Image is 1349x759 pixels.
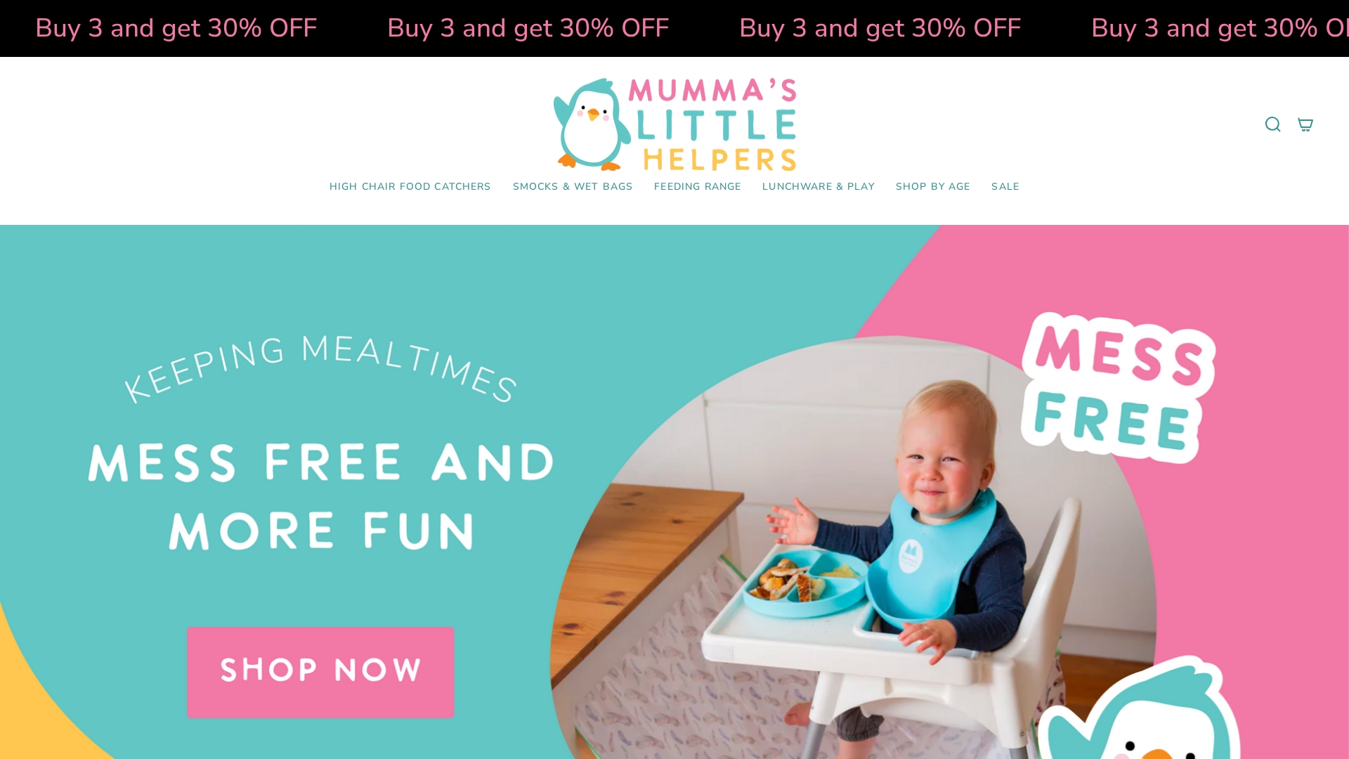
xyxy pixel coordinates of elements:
[319,171,502,204] a: High Chair Food Catchers
[644,171,752,204] a: Feeding Range
[896,181,971,193] span: Shop by Age
[376,11,658,46] strong: Buy 3 and get 30% OFF
[885,171,982,204] a: Shop by Age
[762,181,874,193] span: Lunchware & Play
[981,171,1030,204] a: SALE
[654,181,741,193] span: Feeding Range
[330,181,492,193] span: High Chair Food Catchers
[513,181,634,193] span: Smocks & Wet Bags
[728,11,1010,46] strong: Buy 3 and get 30% OFF
[554,78,796,171] img: Mumma’s Little Helpers
[502,171,644,204] a: Smocks & Wet Bags
[991,181,1019,193] span: SALE
[24,11,306,46] strong: Buy 3 and get 30% OFF
[752,171,885,204] a: Lunchware & Play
